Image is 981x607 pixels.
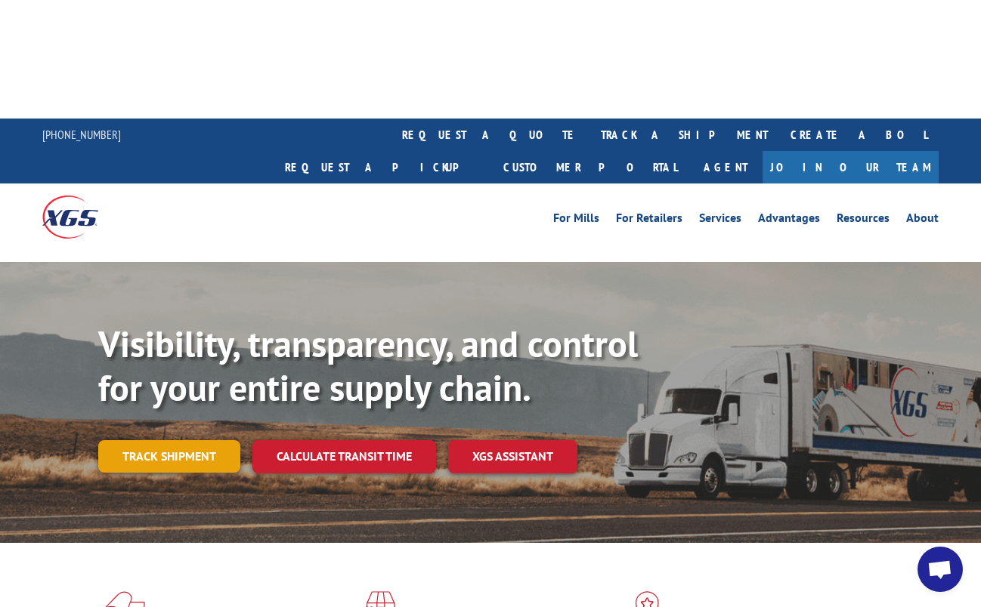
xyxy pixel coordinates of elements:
[553,212,599,229] a: For Mills
[779,119,939,151] a: Create a BOL
[391,119,590,151] a: request a quote
[590,119,779,151] a: track a shipment
[837,212,890,229] a: Resources
[763,151,939,183] a: Join Our Team
[918,547,963,592] div: Open chat
[492,151,689,183] a: Customer Portal
[758,212,820,229] a: Advantages
[448,440,577,473] a: XGS ASSISTANT
[42,127,121,142] a: [PHONE_NUMBER]
[906,212,939,229] a: About
[616,212,682,229] a: For Retailers
[689,151,763,183] a: Agent
[252,440,436,473] a: Calculate transit time
[98,320,638,411] b: Visibility, transparency, and control for your entire supply chain.
[274,151,492,183] a: Request a pickup
[98,440,240,472] a: Track shipment
[699,212,741,229] a: Services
